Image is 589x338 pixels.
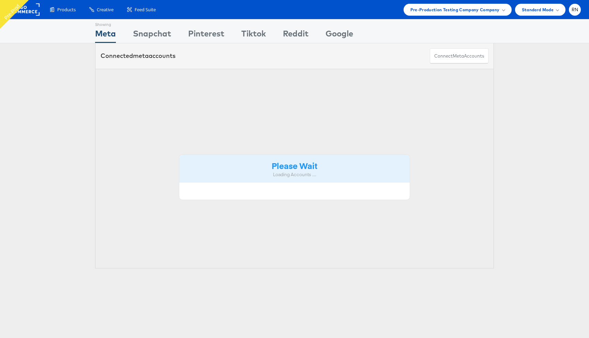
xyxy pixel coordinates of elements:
div: Loading Accounts .... [184,171,405,178]
strong: Please Wait [272,160,317,171]
div: Google [326,28,353,43]
span: Feed Suite [135,6,156,13]
div: Tiktok [241,28,266,43]
span: Products [57,6,76,13]
span: Standard Mode [522,6,554,13]
div: Pinterest [188,28,224,43]
span: Creative [97,6,114,13]
div: Meta [95,28,116,43]
span: meta [453,53,464,59]
div: Connected accounts [101,51,176,60]
span: Pre-Production Testing Company Company [410,6,500,13]
button: ConnectmetaAccounts [430,48,488,64]
div: Reddit [283,28,308,43]
div: Showing [95,19,116,28]
span: meta [133,52,149,60]
span: RN [572,7,578,12]
div: Snapchat [133,28,171,43]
